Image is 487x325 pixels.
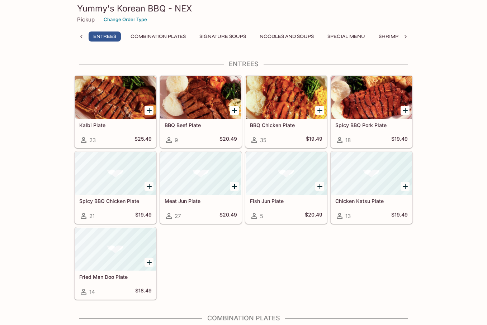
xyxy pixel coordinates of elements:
[345,137,351,144] span: 18
[391,136,408,144] h5: $19.49
[335,122,408,128] h5: Spicy BBQ Pork Plate
[219,212,237,220] h5: $20.49
[305,212,322,220] h5: $20.49
[145,106,153,115] button: Add Kalbi Plate
[160,76,242,148] a: BBQ Beef Plate9$20.49
[160,152,241,195] div: Meat Jun Plate
[74,60,413,68] h4: Entrees
[345,213,351,219] span: 13
[77,3,410,14] h3: Yummy's Korean BBQ - NEX
[135,212,152,220] h5: $19.49
[230,182,239,191] button: Add Meat Jun Plate
[256,31,318,42] button: Noodles and Soups
[89,213,95,219] span: 21
[375,31,426,42] button: Shrimp Combos
[75,151,156,224] a: Spicy BBQ Chicken Plate21$19.49
[315,106,324,115] button: Add BBQ Chicken Plate
[89,137,96,144] span: 23
[246,76,327,119] div: BBQ Chicken Plate
[331,152,412,195] div: Chicken Katsu Plate
[306,136,322,144] h5: $19.49
[79,274,152,280] h5: Fried Man Doo Plate
[250,198,322,204] h5: Fish Jun Plate
[245,76,327,148] a: BBQ Chicken Plate35$19.49
[250,122,322,128] h5: BBQ Chicken Plate
[260,137,266,144] span: 35
[135,287,152,296] h5: $18.49
[315,182,324,191] button: Add Fish Jun Plate
[175,213,181,219] span: 27
[75,228,156,271] div: Fried Man Doo Plate
[160,76,241,119] div: BBQ Beef Plate
[134,136,152,144] h5: $25.49
[145,258,153,267] button: Add Fried Man Doo Plate
[165,198,237,204] h5: Meat Jun Plate
[331,76,412,148] a: Spicy BBQ Pork Plate18$19.49
[401,182,410,191] button: Add Chicken Katsu Plate
[75,76,156,119] div: Kalbi Plate
[160,151,242,224] a: Meat Jun Plate27$20.49
[79,198,152,204] h5: Spicy BBQ Chicken Plate
[175,137,178,144] span: 9
[165,122,237,128] h5: BBQ Beef Plate
[74,314,413,322] h4: Combination Plates
[89,288,95,295] span: 14
[401,106,410,115] button: Add Spicy BBQ Pork Plate
[230,106,239,115] button: Add BBQ Beef Plate
[260,213,263,219] span: 5
[75,76,156,148] a: Kalbi Plate23$25.49
[331,76,412,119] div: Spicy BBQ Pork Plate
[89,31,121,42] button: Entrees
[75,152,156,195] div: Spicy BBQ Chicken Plate
[127,31,190,42] button: Combination Plates
[145,182,153,191] button: Add Spicy BBQ Chicken Plate
[77,16,95,23] p: Pickup
[100,14,150,25] button: Change Order Type
[195,31,250,42] button: Signature Soups
[246,152,327,195] div: Fish Jun Plate
[331,151,412,224] a: Chicken Katsu Plate13$19.49
[219,136,237,144] h5: $20.49
[335,198,408,204] h5: Chicken Katsu Plate
[75,227,156,300] a: Fried Man Doo Plate14$18.49
[245,151,327,224] a: Fish Jun Plate5$20.49
[323,31,369,42] button: Special Menu
[391,212,408,220] h5: $19.49
[79,122,152,128] h5: Kalbi Plate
